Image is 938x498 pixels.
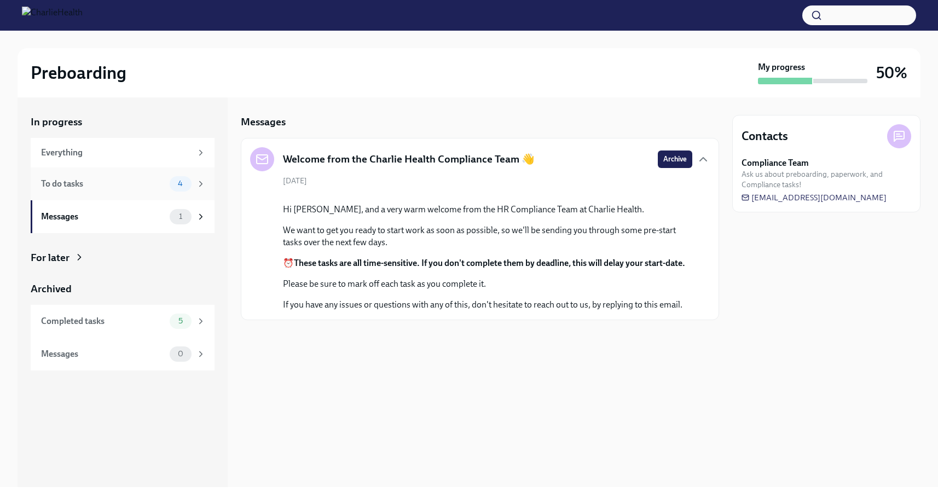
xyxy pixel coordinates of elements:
a: Messages1 [31,200,215,233]
a: Archived [31,282,215,296]
span: 4 [171,179,189,188]
span: 5 [172,317,189,325]
span: Archive [663,154,687,165]
a: To do tasks4 [31,167,215,200]
button: Archive [658,150,692,168]
div: Completed tasks [41,315,165,327]
p: We want to get you ready to start work as soon as possible, so we'll be sending you through some ... [283,224,692,248]
strong: My progress [758,61,805,73]
a: Messages0 [31,338,215,370]
h3: 50% [876,63,907,83]
strong: These tasks are all time-sensitive. If you don't complete them by deadline, this will delay your ... [294,258,685,268]
p: Please be sure to mark off each task as you complete it. [283,278,692,290]
h5: Messages [241,115,286,129]
span: Ask us about preboarding, paperwork, and Compliance tasks! [742,169,911,190]
span: 0 [171,350,190,358]
h4: Contacts [742,128,788,144]
div: Everything [41,147,192,159]
div: To do tasks [41,178,165,190]
p: If you have any issues or questions with any of this, don't hesitate to reach out to us, by reply... [283,299,692,311]
a: Everything [31,138,215,167]
a: In progress [31,115,215,129]
span: 1 [172,212,189,221]
div: Messages [41,348,165,360]
div: For later [31,251,70,265]
strong: Compliance Team [742,157,809,169]
span: [DATE] [283,176,307,186]
h5: Welcome from the Charlie Health Compliance Team 👋 [283,152,535,166]
a: Completed tasks5 [31,305,215,338]
p: Hi [PERSON_NAME], and a very warm welcome from the HR Compliance Team at Charlie Health. [283,204,692,216]
img: CharlieHealth [22,7,83,24]
div: Messages [41,211,165,223]
a: For later [31,251,215,265]
h2: Preboarding [31,62,126,84]
p: ⏰ [283,257,692,269]
a: [EMAIL_ADDRESS][DOMAIN_NAME] [742,192,887,203]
